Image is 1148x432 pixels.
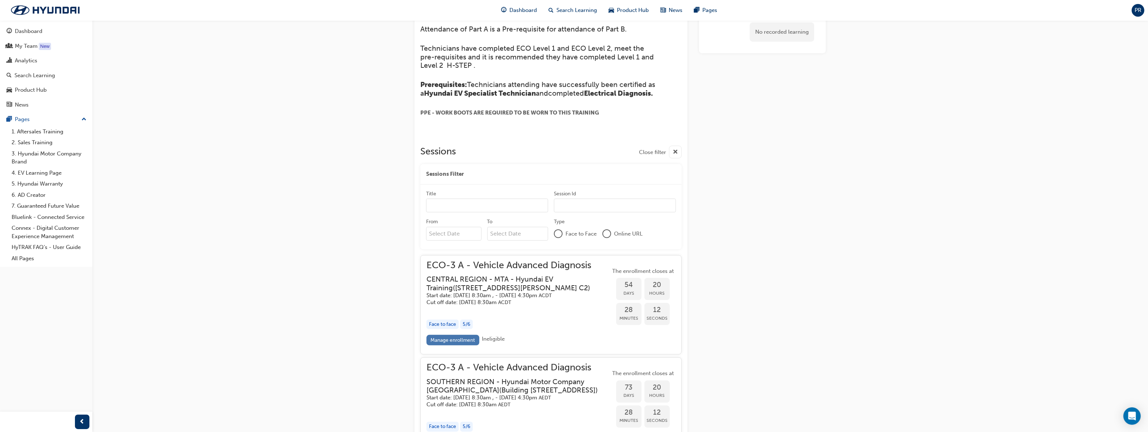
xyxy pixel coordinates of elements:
[426,299,599,306] h5: Cut off date: [DATE] 8:30am
[39,43,51,50] div: Tooltip anchor
[487,227,548,241] input: To
[9,167,89,179] a: 4. EV Learning Page
[644,281,670,289] span: 20
[644,306,670,314] span: 12
[420,44,656,70] span: Technicians have completed ECO Level 1 and ECO Level 2, meet the pre-requisites and it is recomme...
[536,89,548,97] span: and
[426,261,676,348] button: ECO-3 A - Vehicle Advanced DiagnosisCENTRAL REGION - MTA - Hyundai EV Training([STREET_ADDRESS][P...
[3,69,89,82] a: Search Learning
[15,27,42,36] div: Dashboard
[487,218,493,225] div: To
[498,402,510,408] span: Australian Eastern Daylight Time AEDT
[603,3,655,18] a: car-iconProduct Hub
[420,25,627,33] span: Attendance of Part A is a Pre-requisite for attendance of Part B.
[548,89,584,97] span: completed
[669,6,683,14] span: News
[549,6,554,15] span: search-icon
[15,57,37,65] div: Analytics
[9,200,89,212] a: 7. Guaranteed Future Value
[617,6,649,14] span: Product Hub
[689,3,723,18] a: pages-iconPages
[644,416,670,425] span: Seconds
[7,102,12,108] span: news-icon
[584,89,653,97] span: Electrical Diagnosis.
[426,335,479,345] a: Manage enrollment
[694,6,700,15] span: pages-icon
[614,230,643,238] span: Online URL
[426,190,436,198] div: Title
[661,6,666,15] span: news-icon
[7,43,12,50] span: people-icon
[644,391,670,400] span: Hours
[80,418,85,427] span: prev-icon
[81,115,87,124] span: up-icon
[9,242,89,253] a: HyTRAK FAQ's - User Guide
[554,218,565,225] div: Type
[9,190,89,201] a: 6. AD Creator
[15,42,38,50] div: My Team
[644,314,670,323] span: Seconds
[482,336,505,342] span: Ineligible
[609,6,614,15] span: car-icon
[7,87,12,94] span: car-icon
[15,86,47,94] div: Product Hub
[424,89,536,97] span: Hyundai EV Specialist Technician
[3,40,89,53] a: My Team
[3,23,89,113] button: DashboardMy TeamAnalyticsSearch LearningProduct HubNews
[4,3,87,18] img: Trak
[750,22,814,42] div: No recorded learning
[655,3,689,18] a: news-iconNews
[9,148,89,167] a: 3. Hyundai Motor Company Brand
[9,253,89,264] a: All Pages
[426,292,599,299] h5: Start date: [DATE] 8:30am , - [DATE] 4:30pm
[426,170,464,178] span: Sessions Filter
[9,178,89,190] a: 5. Hyundai Warranty
[616,289,642,298] span: Days
[557,6,597,14] span: Search Learning
[644,289,670,298] span: Hours
[420,80,467,89] span: Prerequisites:
[554,190,576,198] div: Session Id
[9,137,89,148] a: 2. Sales Training
[616,314,642,323] span: Minutes
[639,148,666,157] span: Close filter
[460,422,473,432] div: 5 / 6
[1132,4,1144,17] button: PR
[426,320,459,329] div: Face to face
[420,109,599,116] span: PPE - WORK BOOTS ARE REQUIRED TO BE WORN TO THIS TRAINING
[3,113,89,126] button: Pages
[3,25,89,38] a: Dashboard
[616,306,642,314] span: 28
[554,199,676,212] input: Session Id
[496,3,543,18] a: guage-iconDashboard
[639,146,682,158] button: Close filter
[703,6,718,14] span: Pages
[426,394,599,401] h5: Start date: [DATE] 8:30am , - [DATE] 4:30pm
[9,223,89,242] a: Connex - Digital Customer Experience Management
[616,281,642,289] span: 54
[1123,407,1141,425] div: Open Intercom Messenger
[539,395,551,401] span: Australian Eastern Daylight Time AEDT
[9,212,89,223] a: Bluelink - Connected Service
[426,401,599,408] h5: Cut off date: [DATE] 8:30am
[565,230,597,238] span: Face to Face
[426,261,610,270] span: ECO-3 A - Vehicle Advanced Diagnosis
[610,369,676,378] span: The enrollment closes at
[673,148,678,157] span: cross-icon
[498,299,511,306] span: Australian Central Daylight Time ACDT
[14,71,55,80] div: Search Learning
[460,320,473,329] div: 5 / 6
[420,80,657,97] span: Technicians attending have successfully been certified as a
[9,126,89,137] a: 1. Aftersales Training
[15,115,30,124] div: Pages
[3,98,89,112] a: News
[7,58,12,64] span: chart-icon
[3,83,89,97] a: Product Hub
[616,408,642,417] span: 28
[426,364,610,372] span: ECO-3 A - Vehicle Advanced Diagnosis
[616,391,642,400] span: Days
[616,416,642,425] span: Minutes
[7,28,12,35] span: guage-icon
